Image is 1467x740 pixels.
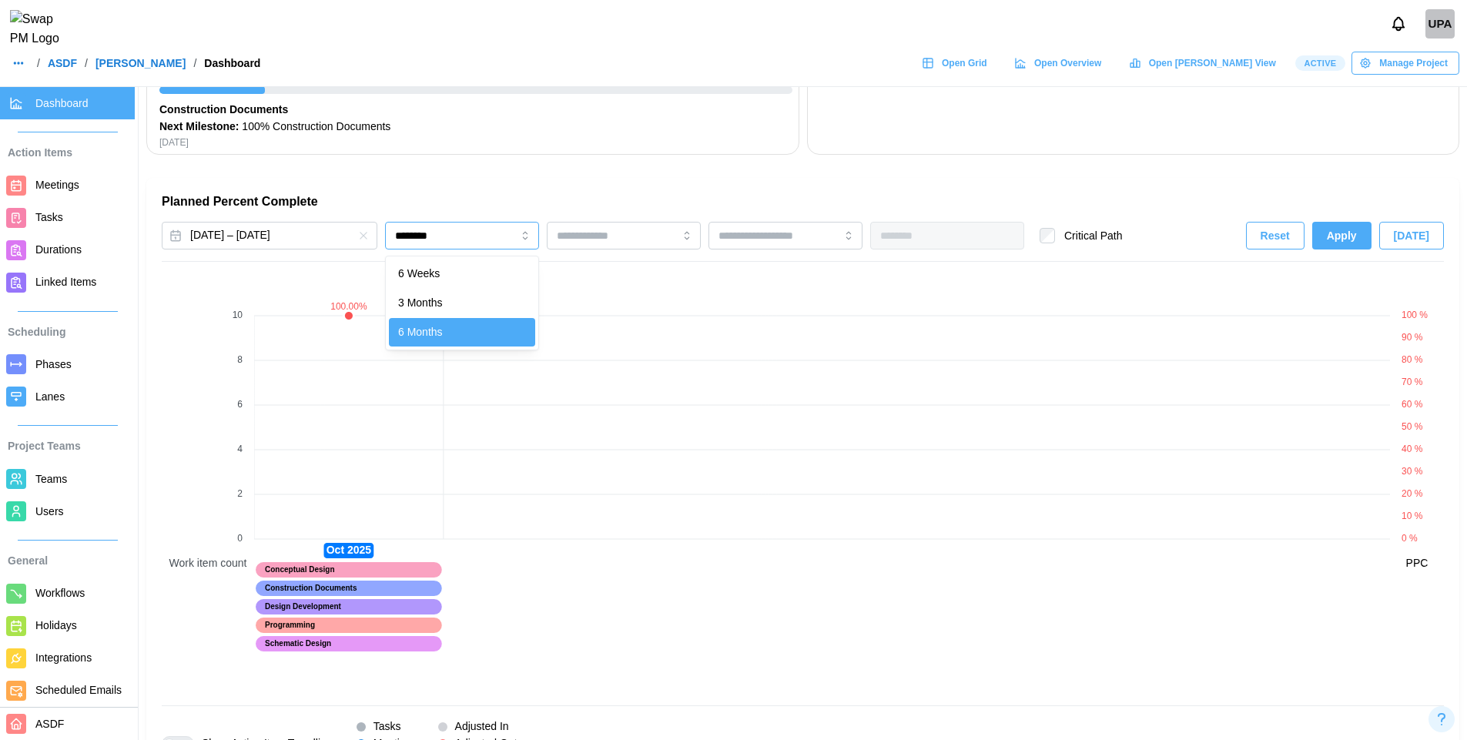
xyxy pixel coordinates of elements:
[942,52,987,74] span: Open Grid
[95,58,186,69] a: [PERSON_NAME]
[1379,222,1444,249] button: [DATE]
[1385,11,1412,37] button: Notifications
[35,651,92,664] span: Integrations
[35,179,79,191] span: Meetings
[37,58,40,69] div: /
[35,276,96,288] span: Linked Items
[1425,9,1455,39] a: Umar platform admin
[1055,228,1122,243] label: Critical Path
[159,136,792,150] div: [DATE]
[1394,223,1429,249] span: [DATE]
[1327,223,1357,249] span: Apply
[455,718,509,735] div: Adjusted In
[1379,52,1448,74] span: Manage Project
[35,718,64,730] span: ASDF
[1006,52,1114,75] a: Open Overview
[162,193,1444,210] h2: Planned Percent Complete
[389,260,535,289] div: 6 Weeks
[1246,222,1305,249] button: Reset
[35,390,65,403] span: Lanes
[389,318,535,347] div: 6 Months
[162,222,377,249] button: Oct 1, 2025 – Oct 7, 2025
[35,473,67,485] span: Teams
[35,97,89,109] span: Dashboard
[1304,56,1336,70] span: Active
[373,718,401,735] div: Tasks
[1120,52,1287,75] a: Open [PERSON_NAME] View
[159,102,792,119] div: Construction Documents
[1351,52,1459,75] button: Manage Project
[48,58,77,69] a: ASDF
[159,119,792,136] div: 100% Construction Documents
[1312,222,1372,249] button: Apply
[35,243,82,256] span: Durations
[35,505,64,517] span: Users
[193,58,196,69] div: /
[35,619,77,631] span: Holidays
[914,52,999,75] a: Open Grid
[1425,9,1455,39] div: UPA
[389,289,535,318] div: 3 Months
[1149,52,1276,74] span: Open [PERSON_NAME] View
[10,10,72,49] img: Swap PM Logo
[204,58,260,69] div: Dashboard
[159,120,239,132] strong: Next Milestone:
[1034,52,1101,74] span: Open Overview
[1261,223,1290,249] span: Reset
[35,587,85,599] span: Workflows
[85,58,88,69] div: /
[35,684,122,696] span: Scheduled Emails
[35,211,63,223] span: Tasks
[35,358,72,370] span: Phases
